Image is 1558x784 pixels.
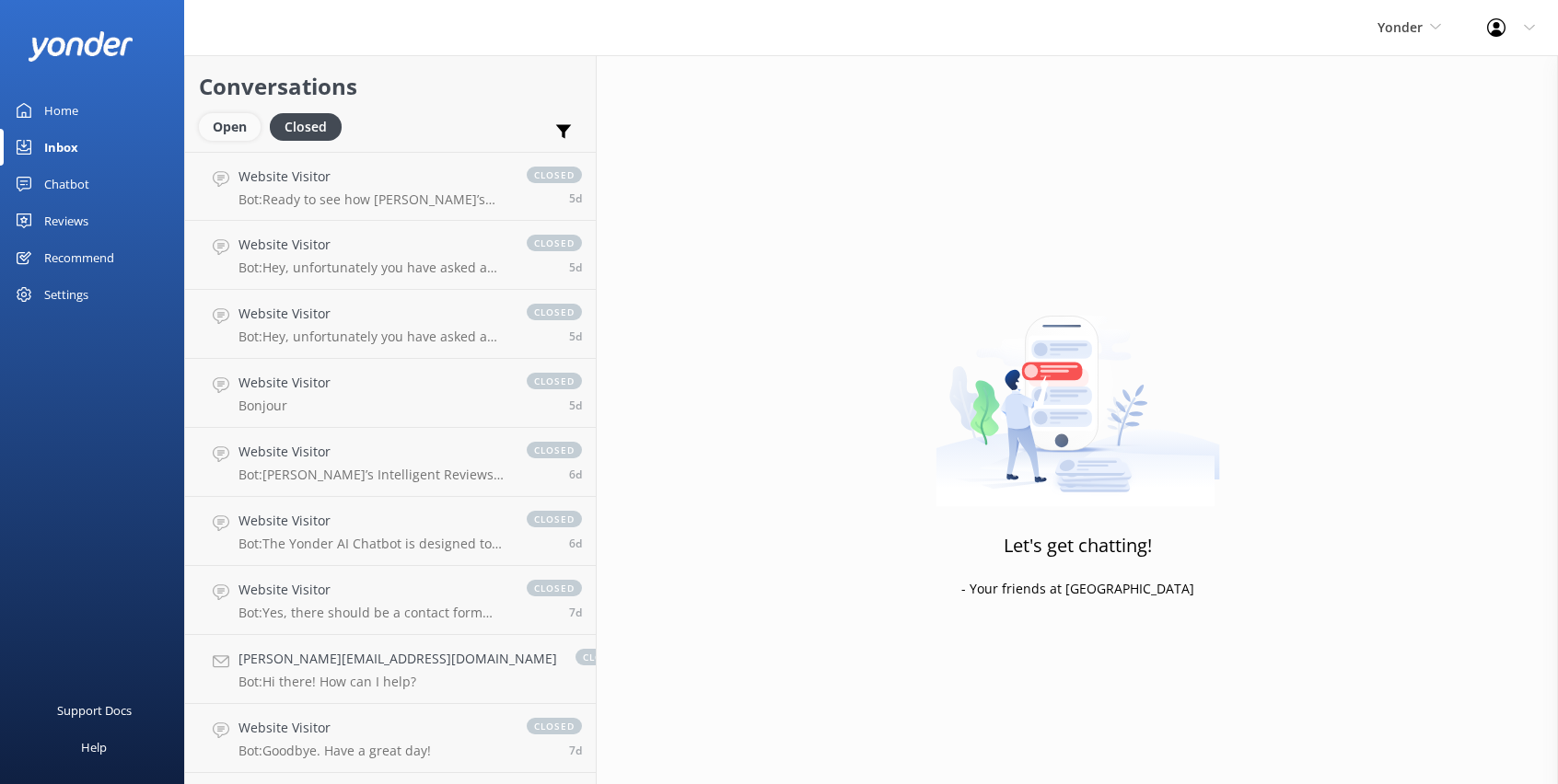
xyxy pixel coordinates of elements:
span: Yonder [1378,18,1423,36]
a: Website VisitorBot:Ready to see how [PERSON_NAME]’s products can help grow your business? Schedul... [185,152,596,221]
p: - Your friends at [GEOGRAPHIC_DATA] [961,579,1194,599]
p: Bot: Hi there! How can I help? [238,674,557,690]
div: Chatbot [44,166,89,202]
span: Aug 29 2025 04:40pm (UTC +12:00) Pacific/Auckland [569,536,582,551]
div: Recommend [44,239,114,276]
p: Bot: Hey, unfortunately you have asked a question that is outside of my knowledge base. It would ... [238,259,508,276]
h4: Website Visitor [238,373,331,393]
span: Aug 30 2025 09:03am (UTC +12:00) Pacific/Auckland [569,329,582,344]
span: Aug 29 2025 10:28pm (UTC +12:00) Pacific/Auckland [569,467,582,482]
span: Aug 28 2025 03:52pm (UTC +12:00) Pacific/Auckland [569,605,582,620]
span: Aug 30 2025 09:03am (UTC +12:00) Pacific/Auckland [569,398,582,413]
a: Website VisitorBot:Yes, there should be a contact form available for you to leave your details. I... [185,566,596,635]
h4: Website Visitor [238,167,508,187]
p: Bot: [PERSON_NAME]’s Intelligent Reviews helps you maximize 5-star reviews and gather valuable fe... [238,467,508,483]
h4: [PERSON_NAME][EMAIL_ADDRESS][DOMAIN_NAME] [238,649,557,669]
span: closed [527,304,582,320]
img: artwork of a man stealing a conversation from at giant smartphone [936,277,1220,507]
span: closed [527,167,582,183]
span: closed [527,235,582,251]
a: Website VisitorBot:Hey, unfortunately you have asked a question that is outside of my knowledge b... [185,221,596,290]
div: Closed [270,113,342,141]
a: Website VisitorBonjourclosed5d [185,359,596,428]
div: Support Docs [57,692,132,729]
span: closed [527,373,582,389]
span: Aug 28 2025 10:04am (UTC +12:00) Pacific/Auckland [569,743,582,758]
span: closed [527,511,582,527]
a: Website VisitorBot:Goodbye. Have a great day!closed7d [185,704,596,773]
h4: Website Visitor [238,511,508,531]
div: Inbox [44,129,78,166]
a: Website VisitorBot:The Yonder AI Chatbot is designed to provide instant 24/7 answers, boost booki... [185,497,596,566]
p: Bot: Goodbye. Have a great day! [238,743,431,759]
span: closed [527,718,582,734]
h3: Let's get chatting! [1004,531,1152,560]
a: Website VisitorBot:Hey, unfortunately you have asked a question that is outside of my knowledge b... [185,290,596,359]
p: Bonjour [238,398,331,414]
span: closed [527,442,582,458]
div: Open [199,113,261,141]
p: Bot: Hey, unfortunately you have asked a question that is outside of my knowledge base. It would ... [238,329,508,345]
a: Closed [270,116,351,136]
p: Bot: Ready to see how [PERSON_NAME]’s products can help grow your business? Schedule a demo with ... [238,191,508,208]
div: Help [81,729,107,766]
h4: Website Visitor [238,442,508,462]
span: Aug 30 2025 09:06am (UTC +12:00) Pacific/Auckland [569,259,582,275]
a: [PERSON_NAME][EMAIL_ADDRESS][DOMAIN_NAME]Bot:Hi there! How can I help?closed [185,635,596,704]
p: Bot: The Yonder AI Chatbot is designed to provide instant 24/7 answers, boost bookings, and save ... [238,536,508,552]
a: Open [199,116,270,136]
h4: Website Visitor [238,580,508,600]
img: yonder-white-logo.png [28,31,134,62]
span: Aug 30 2025 01:01pm (UTC +12:00) Pacific/Auckland [569,190,582,206]
p: Bot: Yes, there should be a contact form available for you to leave your details. If you don't se... [238,605,508,621]
span: closed [576,649,631,665]
h2: Conversations [199,69,582,104]
h4: Website Visitor [238,304,508,324]
span: closed [527,580,582,596]
h4: Website Visitor [238,235,508,255]
div: Home [44,92,78,129]
div: Reviews [44,202,88,239]
a: Website VisitorBot:[PERSON_NAME]’s Intelligent Reviews helps you maximize 5-star reviews and gath... [185,428,596,497]
div: Settings [44,276,88,313]
h4: Website Visitor [238,718,431,738]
